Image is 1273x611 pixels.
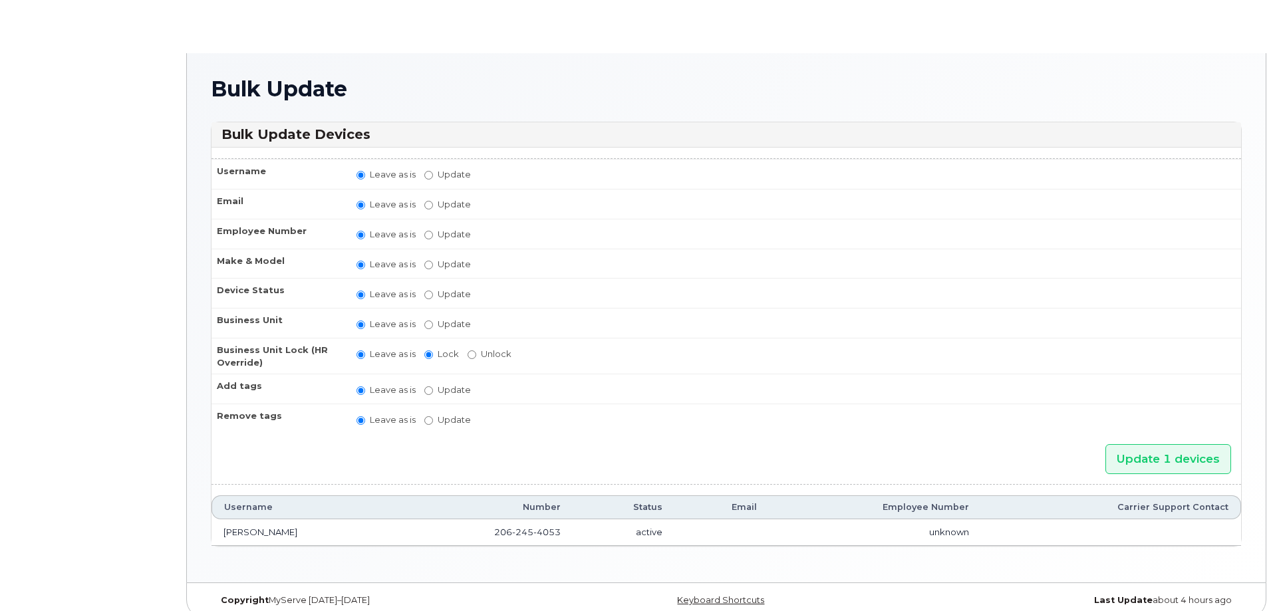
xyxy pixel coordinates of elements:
input: Leave as is [356,291,365,299]
label: Leave as is [356,258,416,271]
label: Leave as is [356,414,416,426]
label: Leave as is [356,318,416,330]
span: 245 [512,527,533,537]
input: Update [424,201,433,209]
input: Leave as is [356,231,365,239]
a: Keyboard Shortcuts [677,595,764,605]
label: Update [424,258,471,271]
input: Update [424,416,433,425]
th: Email [212,189,345,219]
th: Carrier Support Contact [981,495,1241,519]
input: Leave as is [356,350,365,359]
th: Employee Number [212,219,345,249]
th: Remove tags [212,404,345,433]
input: Update [424,386,433,395]
label: Unlock [468,348,511,360]
label: Leave as is [356,288,416,301]
th: Email [674,495,769,519]
input: Update [424,320,433,329]
div: about 4 hours ago [898,595,1242,606]
input: Leave as is [356,416,365,425]
input: Update 1 devices [1105,444,1231,474]
div: MyServe [DATE]–[DATE] [211,595,555,606]
td: unknown [769,519,980,546]
th: Username [212,159,345,189]
label: Update [424,414,471,426]
label: Leave as is [356,198,416,211]
label: Leave as is [356,348,416,360]
label: Update [424,288,471,301]
th: Business Unit Lock (HR Override) [212,338,345,374]
strong: Last Update [1094,595,1153,605]
input: Update [424,171,433,180]
span: 4053 [533,527,561,537]
h3: Bulk Update Devices [221,126,1231,144]
input: Update [424,291,433,299]
h1: Bulk Update [211,77,1242,100]
input: Leave as is [356,201,365,209]
label: Leave as is [356,168,416,181]
label: Update [424,228,471,241]
input: Leave as is [356,386,365,395]
label: Update [424,384,471,396]
th: Business Unit [212,308,345,338]
input: Leave as is [356,320,365,329]
input: Lock [424,350,433,359]
td: active [573,519,674,546]
input: Leave as is [356,261,365,269]
th: Status [573,495,674,519]
th: Number [399,495,573,519]
input: Update [424,231,433,239]
label: Update [424,318,471,330]
th: Employee Number [769,495,980,519]
strong: Copyright [221,595,269,605]
input: Unlock [468,350,476,359]
th: Add tags [212,374,345,404]
th: Make & Model [212,249,345,279]
th: Device Status [212,278,345,308]
label: Update [424,198,471,211]
input: Leave as is [356,171,365,180]
input: Update [424,261,433,269]
label: Leave as is [356,228,416,241]
label: Lock [424,348,459,360]
span: 206 [494,527,561,537]
th: Username [212,495,399,519]
td: [PERSON_NAME] [212,519,399,546]
label: Leave as is [356,384,416,396]
label: Update [424,168,471,181]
